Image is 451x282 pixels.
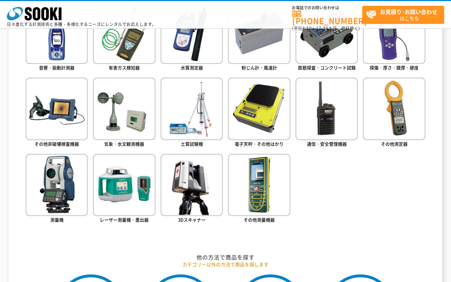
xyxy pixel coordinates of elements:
a: 音響・振動計測器 [26,2,88,72]
a: [PHONE_NUMBER] [292,11,362,25]
a: 土質試験機 [161,78,223,148]
span: 気象・水文観測機器 [104,140,144,147]
span: 粉じん計・風速計 [242,64,277,71]
a: 有害ガス検知器 [93,2,155,72]
span: 3Dスキャナー [178,216,206,223]
img: 土質試験機 [161,78,223,140]
a: 水質測定器 [161,2,223,72]
a: 測量機 [26,154,88,225]
img: 粉じん計・風速計 [228,2,290,64]
img: 水質測定器 [161,2,223,64]
img: 通信・安全管理機器 [296,78,358,140]
img: その他非破壊検査機器 [26,78,88,140]
span: 音響・振動計測器 [39,64,74,71]
strong: お見積り･お問い合わせ [380,8,437,16]
a: 通信・安全管理機器 [296,78,358,148]
span: 17:30 [316,25,328,31]
a: 探傷・厚さ・膜厚・硬度 [363,2,425,72]
span: 土質試験機 [181,140,203,147]
span: 水質測定器 [181,64,203,71]
a: 鉄筋探査・コンクリート試験 [296,2,358,72]
span: 探傷・厚さ・膜厚・硬度 [370,64,419,71]
img: 電子天秤・その他はかり [228,78,290,140]
p: 日々進化する計測技術と多種・多様化するニーズにレンタルでお応えします。 [7,22,156,26]
span: レーザー測量機・墨出器 [100,216,149,223]
span: お電話でのお問い合わせは [292,6,362,10]
a: お見積り･お問い合わせはこちら [362,6,444,24]
img: 3Dスキャナー [161,154,223,216]
span: 測量機 [50,216,64,223]
a: レーザー測量機・墨出器 [93,154,155,225]
img: レーザー測量機・墨出器 [93,154,155,216]
img: 気象・水文観測機器 [93,78,155,140]
span: 電子天秤・その他はかり [235,140,284,147]
h2: 他の方法で商品を探す [26,254,425,261]
span: その他非破壊検査機器 [35,140,79,147]
span: 有害ガス検知器 [109,64,140,71]
span: 通信・安全管理機器 [307,140,347,147]
img: 測量機 [26,154,88,216]
a: その他測定器 [363,78,425,148]
span: 8:50 [302,25,312,31]
span: はこちら [366,6,444,23]
a: その他非破壊検査機器 [26,78,88,148]
span: 鉄筋探査・コンクリート試験 [298,64,356,71]
span: その他測定器 [381,140,408,147]
a: 粉じん計・風速計 [228,2,290,72]
img: 音響・振動計測器 [26,2,88,64]
a: 気象・水文観測機器 [93,78,155,148]
img: 探傷・厚さ・膜厚・硬度 [363,2,425,64]
img: その他測定器 [363,78,425,140]
span: (平日 ～ 土日、祝日除く) [292,25,360,31]
p: カテゴリー以外の方法で商品を探します [26,261,425,268]
span: その他測量機器 [244,216,275,223]
a: その他測量機器 [228,154,290,225]
img: 有害ガス検知器 [93,2,155,64]
img: 鉄筋探査・コンクリート試験 [296,2,358,64]
a: 3Dスキャナー [161,154,223,225]
a: 電子天秤・その他はかり [228,78,290,148]
img: その他測量機器 [228,154,290,216]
